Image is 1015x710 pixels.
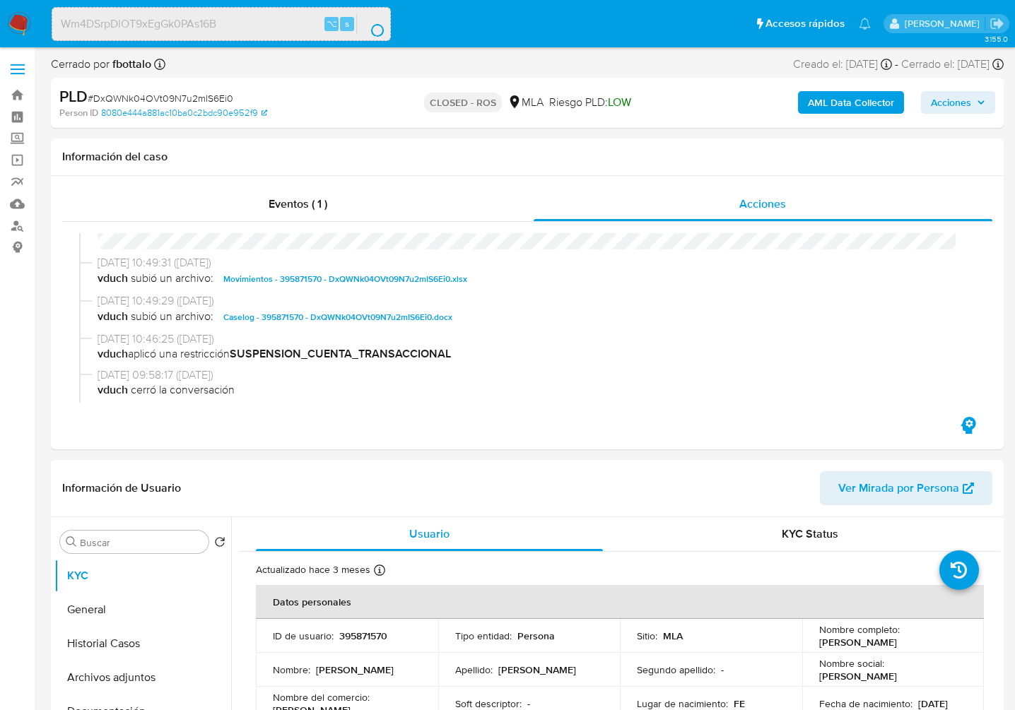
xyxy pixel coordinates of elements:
span: Movimientos - 395871570 - DxQWNk04OVt09N7u2mIS6Ei0.xlsx [223,271,467,288]
input: Buscar [80,536,203,549]
p: Segundo apellido : [637,663,715,676]
span: # DxQWNk04OVt09N7u2mIS6Ei0 [88,91,233,105]
span: Accesos rápidos [765,16,845,31]
p: Nombre social : [819,657,884,670]
span: Acciones [931,91,971,114]
span: subió un archivo: [131,271,213,288]
b: fbottalo [110,56,151,72]
div: Cerrado el: [DATE] [901,57,1004,72]
p: [PERSON_NAME] [316,663,394,676]
b: vduch [98,381,131,398]
span: [DATE] 10:49:31 ([DATE]) [98,255,970,271]
p: - [527,697,530,710]
p: [PERSON_NAME] [819,636,897,649]
p: MLA [663,629,683,642]
button: Buscar [66,536,77,548]
button: KYC [54,559,231,593]
span: Cerrado por [51,57,151,72]
span: [DATE] 09:58:17 ([DATE]) [98,367,970,383]
h1: Información de Usuario [62,481,181,495]
span: aplicó una restricción [98,346,970,362]
p: [PERSON_NAME] [819,670,897,682]
p: Nombre : [273,663,310,676]
b: vduch [98,309,128,326]
a: Salir [990,16,1004,31]
p: Nombre completo : [819,623,900,636]
p: [PERSON_NAME] [498,663,576,676]
button: AML Data Collector [798,91,904,114]
p: Sitio : [637,629,657,642]
span: ⌥ [327,17,337,30]
p: Soft descriptor : [455,697,522,710]
p: Tipo entidad : [455,629,512,642]
span: Eventos ( 1 ) [269,196,327,212]
p: Nombre del comercio : [273,691,370,704]
span: [DATE] 10:46:25 ([DATE]) [98,331,970,347]
p: FE [734,697,745,710]
b: AML Data Collector [808,91,894,114]
button: search-icon [356,14,385,34]
p: Actualizado hace 3 meses [256,563,370,576]
b: Person ID [59,107,98,119]
p: CLOSED - ROS [424,93,502,112]
button: Movimientos - 395871570 - DxQWNk04OVt09N7u2mIS6Ei0.xlsx [216,271,474,288]
span: Acciones [739,196,786,212]
b: PLD [59,85,88,107]
a: 8080e444a881ac10ba0c2bdc90e952f9 [101,107,267,119]
span: cerró la conversación [98,382,970,398]
p: - [721,663,724,676]
p: 395871570 [339,629,387,642]
button: General [54,593,231,627]
span: - [895,57,898,72]
input: Buscar usuario o caso... [52,15,390,33]
p: Persona [517,629,555,642]
th: Datos personales [256,585,984,619]
button: Acciones [921,91,995,114]
p: [DATE] [918,697,948,710]
p: Apellido : [455,663,493,676]
span: [DATE] 10:49:29 ([DATE]) [98,293,970,309]
span: subió un archivo: [131,309,213,326]
div: Creado el: [DATE] [793,57,892,72]
b: vduch [98,345,128,362]
p: Fecha de nacimiento : [819,697,913,710]
span: Ver Mirada por Persona [838,471,959,505]
h1: Información del caso [62,150,992,164]
div: MLA [507,95,544,110]
p: ID de usuario : [273,629,334,642]
button: Archivos adjuntos [54,661,231,694]
button: Historial Casos [54,627,231,661]
span: KYC Status [782,526,838,542]
a: Notificaciones [859,18,871,30]
span: Usuario [409,526,450,542]
p: jessica.fukman@mercadolibre.com [905,17,985,30]
button: Volver al orden por defecto [214,536,225,552]
span: LOW [608,94,631,110]
span: Caselog - 395871570 - DxQWNk04OVt09N7u2mIS6Ei0.docx [223,309,452,326]
button: Ver Mirada por Persona [820,471,992,505]
b: SUSPENSION_CUENTA_TRANSACCIONAL [230,345,451,362]
button: Caselog - 395871570 - DxQWNk04OVt09N7u2mIS6Ei0.docx [216,309,459,326]
span: Riesgo PLD: [549,95,631,110]
p: Lugar de nacimiento : [637,697,728,710]
b: vduch [98,271,128,288]
span: s [345,17,349,30]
